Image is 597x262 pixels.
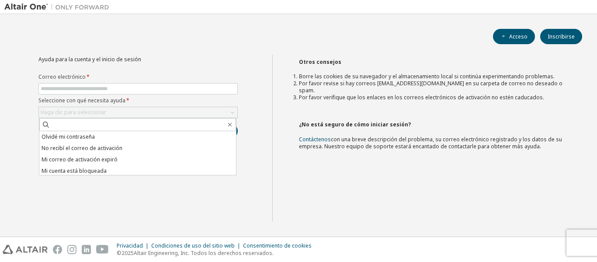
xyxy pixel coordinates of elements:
font: Borre las cookies de su navegador y el almacenamiento local si continúa experimentando problemas. [299,73,555,80]
a: Contáctenos [299,136,331,143]
font: Inscribirse [548,33,575,40]
font: Condiciones de uso del sitio web [151,242,235,249]
font: © [117,249,121,257]
img: facebook.svg [53,245,62,254]
font: 2025 [121,249,134,257]
font: Haga clic para seleccionar [41,108,106,116]
font: Altair Engineering, Inc. Todos los derechos reservados. [134,249,274,257]
font: Seleccione con qué necesita ayuda [38,97,125,104]
font: Por favor verifique que los enlaces en los correos electrónicos de activación no estén caducados. [299,94,544,101]
font: Acceso [509,33,528,40]
div: Haga clic para seleccionar [39,107,237,118]
font: ¿No está seguro de cómo iniciar sesión? [299,121,411,128]
font: Otros consejos [299,58,341,66]
button: Acceso [493,29,535,44]
font: Correo electrónico [38,73,86,80]
img: linkedin.svg [82,245,91,254]
button: Inscribirse [540,29,582,44]
font: Ayuda para la cuenta y el inicio de sesión [38,56,141,63]
img: youtube.svg [96,245,109,254]
font: Olvidé mi contraseña [42,133,95,140]
font: Privacidad [117,242,143,249]
font: Consentimiento de cookies [243,242,312,249]
img: instagram.svg [67,245,76,254]
font: con una breve descripción del problema, su correo electrónico registrado y los datos de su empres... [299,136,562,150]
img: altair_logo.svg [3,245,48,254]
img: Altair Uno [4,3,114,11]
font: Por favor revise si hay correos [EMAIL_ADDRESS][DOMAIN_NAME] en su carpeta de correo no deseado o... [299,80,562,94]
